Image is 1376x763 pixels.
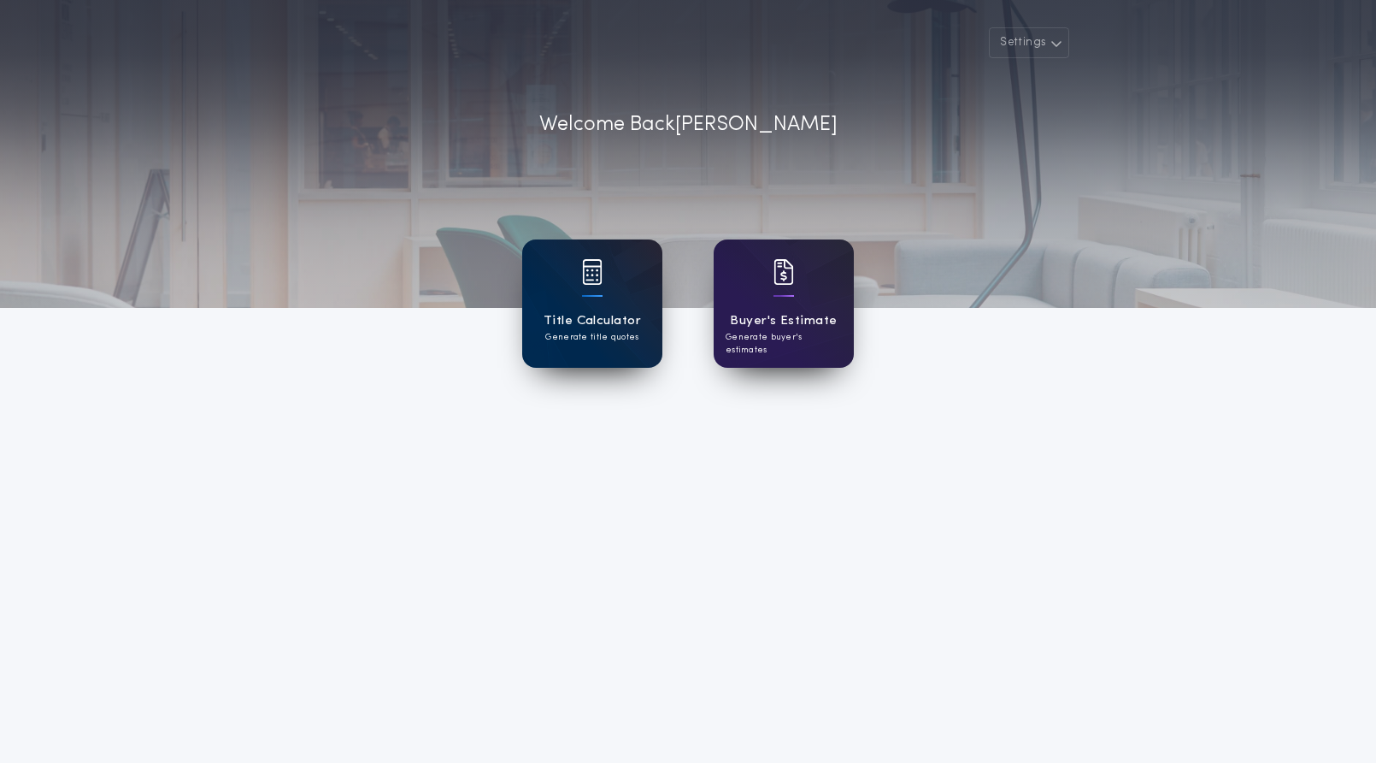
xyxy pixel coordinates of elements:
[989,27,1069,58] button: Settings
[730,311,837,331] h1: Buyer's Estimate
[544,311,641,331] h1: Title Calculator
[714,240,854,368] a: card iconBuyer's EstimateGenerate buyer's estimates
[539,109,838,140] p: Welcome Back [PERSON_NAME]
[545,331,638,344] p: Generate title quotes
[726,331,842,357] p: Generate buyer's estimates
[773,259,794,285] img: card icon
[582,259,603,285] img: card icon
[522,240,662,368] a: card iconTitle CalculatorGenerate title quotes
